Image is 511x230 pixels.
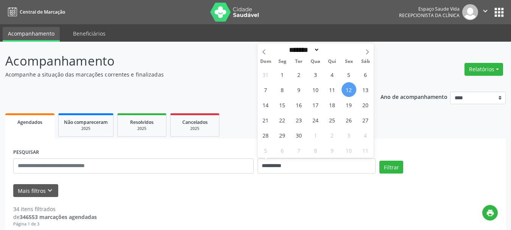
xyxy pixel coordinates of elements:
[20,213,97,221] strong: 346553 marcações agendadas
[320,46,345,54] input: Year
[358,113,373,127] span: Setembro 27, 2025
[325,67,340,82] span: Setembro 4, 2025
[13,213,97,221] div: de
[275,82,290,97] span: Setembro 8, 2025
[5,70,356,78] p: Acompanhe a situação das marcações correntes e finalizadas
[292,67,306,82] span: Setembro 2, 2025
[292,113,306,127] span: Setembro 23, 2025
[5,6,65,18] a: Central de Marcação
[13,147,39,158] label: PESQUISAR
[342,143,356,158] span: Outubro 10, 2025
[13,184,58,197] button: Mais filtroskeyboard_arrow_down
[274,59,290,64] span: Seg
[399,6,460,12] div: Espaço Saude Vida
[340,59,357,64] span: Sex
[3,27,60,42] a: Acompanhamento
[325,82,340,97] span: Setembro 11, 2025
[292,97,306,112] span: Setembro 16, 2025
[358,67,373,82] span: Setembro 6, 2025
[307,59,324,64] span: Qua
[481,7,489,15] i: 
[275,113,290,127] span: Setembro 22, 2025
[358,82,373,97] span: Setembro 13, 2025
[290,59,307,64] span: Ter
[46,186,54,195] i: keyboard_arrow_down
[342,128,356,142] span: Outubro 3, 2025
[358,143,373,158] span: Outubro 11, 2025
[464,63,503,76] button: Relatórios
[13,221,97,227] div: Página 1 de 3
[308,82,323,97] span: Setembro 10, 2025
[308,143,323,158] span: Outubro 8, 2025
[20,9,65,15] span: Central de Marcação
[482,205,498,221] button: print
[123,126,161,131] div: 2025
[292,82,306,97] span: Setembro 9, 2025
[258,143,273,158] span: Outubro 5, 2025
[492,6,506,19] button: apps
[379,161,403,174] button: Filtrar
[308,113,323,127] span: Setembro 24, 2025
[325,113,340,127] span: Setembro 25, 2025
[342,82,356,97] span: Setembro 12, 2025
[325,143,340,158] span: Outubro 9, 2025
[182,119,208,125] span: Cancelados
[64,126,108,131] div: 2025
[342,113,356,127] span: Setembro 26, 2025
[130,119,154,125] span: Resolvidos
[324,59,340,64] span: Qui
[287,46,320,54] select: Month
[275,143,290,158] span: Outubro 6, 2025
[275,128,290,142] span: Setembro 29, 2025
[176,126,214,131] div: 2025
[358,128,373,142] span: Outubro 4, 2025
[275,97,290,112] span: Setembro 15, 2025
[64,119,108,125] span: Não compareceram
[308,128,323,142] span: Outubro 1, 2025
[68,27,111,40] a: Beneficiários
[325,128,340,142] span: Outubro 2, 2025
[357,59,374,64] span: Sáb
[258,82,273,97] span: Setembro 7, 2025
[462,4,478,20] img: img
[258,67,273,82] span: Agosto 31, 2025
[292,143,306,158] span: Outubro 7, 2025
[486,209,494,217] i: print
[5,52,356,70] p: Acompanhamento
[358,97,373,112] span: Setembro 20, 2025
[325,97,340,112] span: Setembro 18, 2025
[342,97,356,112] span: Setembro 19, 2025
[342,67,356,82] span: Setembro 5, 2025
[308,97,323,112] span: Setembro 17, 2025
[13,205,97,213] div: 34 itens filtrados
[258,97,273,112] span: Setembro 14, 2025
[381,92,447,101] p: Ano de acompanhamento
[258,113,273,127] span: Setembro 21, 2025
[17,119,42,125] span: Agendados
[292,128,306,142] span: Setembro 30, 2025
[478,4,492,20] button: 
[275,67,290,82] span: Setembro 1, 2025
[258,59,274,64] span: Dom
[308,67,323,82] span: Setembro 3, 2025
[399,12,460,19] span: Recepcionista da clínica
[258,128,273,142] span: Setembro 28, 2025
